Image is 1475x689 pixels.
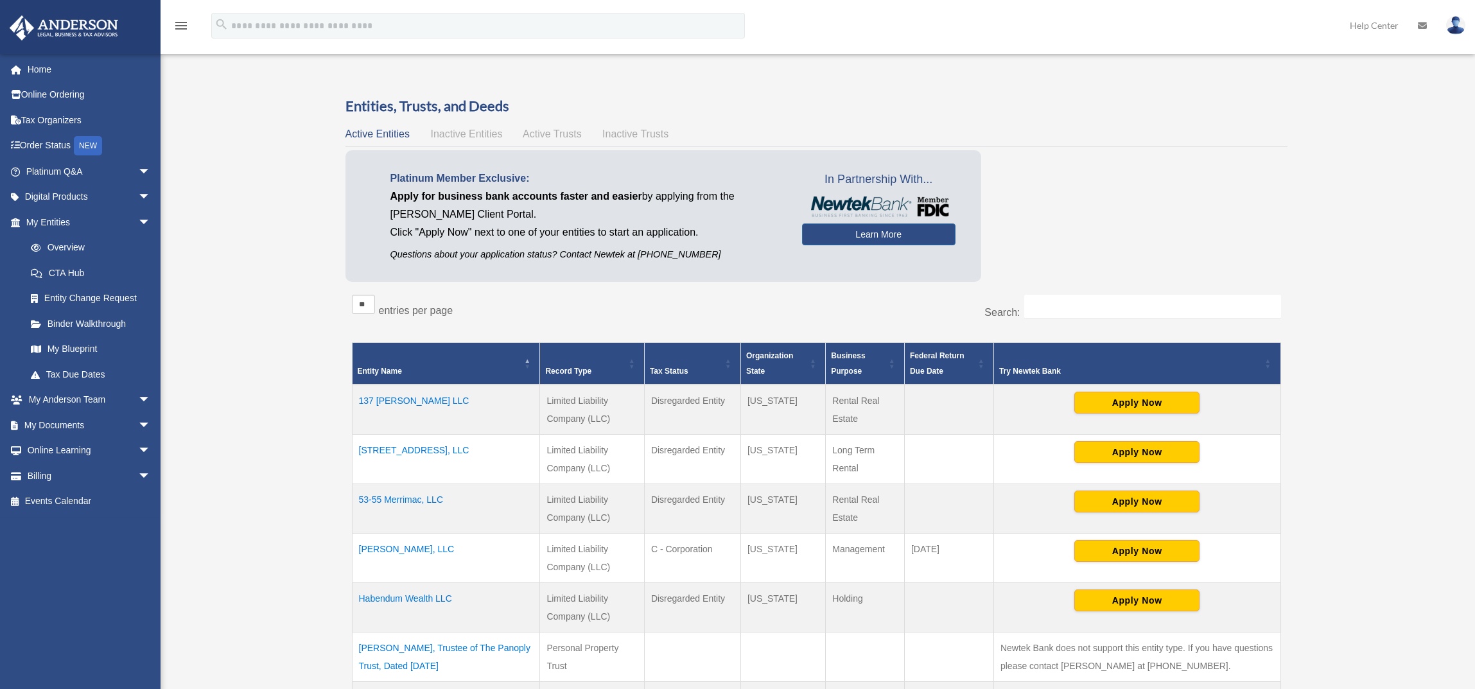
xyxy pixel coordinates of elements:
i: menu [173,18,189,33]
td: Limited Liability Company (LLC) [540,533,645,582]
span: arrow_drop_down [138,412,164,439]
a: Learn More [802,223,956,245]
th: Federal Return Due Date: Activate to sort [904,342,993,385]
button: Apply Now [1074,540,1200,562]
button: Apply Now [1074,491,1200,512]
th: Entity Name: Activate to invert sorting [352,342,540,385]
span: arrow_drop_down [138,387,164,414]
td: [US_STATE] [740,484,825,533]
td: [US_STATE] [740,434,825,484]
span: arrow_drop_down [138,463,164,489]
a: Platinum Q&Aarrow_drop_down [9,159,170,184]
td: Limited Liability Company (LLC) [540,582,645,632]
a: Binder Walkthrough [18,311,164,336]
img: User Pic [1446,16,1465,35]
span: arrow_drop_down [138,438,164,464]
a: Digital Productsarrow_drop_down [9,184,170,210]
td: Limited Liability Company (LLC) [540,434,645,484]
td: C - Corporation [644,533,740,582]
span: Active Trusts [523,128,582,139]
span: arrow_drop_down [138,184,164,211]
td: Habendum Wealth LLC [352,582,540,632]
td: [PERSON_NAME], Trustee of The Panoply Trust, Dated [DATE] [352,632,540,681]
span: Record Type [545,367,591,376]
td: [DATE] [904,533,993,582]
a: Home [9,57,170,82]
img: NewtekBankLogoSM.png [808,196,949,217]
span: Business Purpose [831,351,865,376]
span: arrow_drop_down [138,159,164,185]
td: [US_STATE] [740,533,825,582]
td: 53-55 Merrimac, LLC [352,484,540,533]
td: Newtek Bank does not support this entity type. If you have questions please contact [PERSON_NAME]... [993,632,1280,681]
a: menu [173,22,189,33]
td: Limited Liability Company (LLC) [540,484,645,533]
span: arrow_drop_down [138,209,164,236]
td: Long Term Rental [826,434,905,484]
a: My Entitiesarrow_drop_down [9,209,164,235]
a: Tax Organizers [9,107,170,133]
a: My Anderson Teamarrow_drop_down [9,387,170,413]
img: Anderson Advisors Platinum Portal [6,15,122,40]
td: [US_STATE] [740,385,825,435]
span: Apply for business bank accounts faster and easier [390,191,642,202]
span: Entity Name [358,367,402,376]
td: Personal Property Trust [540,632,645,681]
span: In Partnership With... [802,170,956,190]
span: Federal Return Due Date [910,351,964,376]
td: Disregarded Entity [644,582,740,632]
td: Rental Real Estate [826,385,905,435]
a: Entity Change Request [18,286,164,311]
td: 137 [PERSON_NAME] LLC [352,385,540,435]
span: Active Entities [345,128,410,139]
div: NEW [74,136,102,155]
a: Overview [18,235,157,261]
div: Try Newtek Bank [999,363,1261,379]
p: Platinum Member Exclusive: [390,170,783,188]
td: [STREET_ADDRESS], LLC [352,434,540,484]
a: Billingarrow_drop_down [9,463,170,489]
td: [PERSON_NAME], LLC [352,533,540,582]
span: Inactive Trusts [602,128,668,139]
i: search [214,17,229,31]
td: Limited Liability Company (LLC) [540,385,645,435]
h3: Entities, Trusts, and Deeds [345,96,1287,116]
label: Search: [984,307,1020,318]
a: CTA Hub [18,260,164,286]
a: My Blueprint [18,336,164,362]
th: Tax Status: Activate to sort [644,342,740,385]
p: by applying from the [PERSON_NAME] Client Portal. [390,188,783,223]
td: [US_STATE] [740,582,825,632]
a: Events Calendar [9,489,170,514]
td: Rental Real Estate [826,484,905,533]
p: Questions about your application status? Contact Newtek at [PHONE_NUMBER] [390,247,783,263]
a: My Documentsarrow_drop_down [9,412,170,438]
td: Disregarded Entity [644,385,740,435]
button: Apply Now [1074,392,1200,414]
button: Apply Now [1074,589,1200,611]
th: Organization State: Activate to sort [740,342,825,385]
button: Apply Now [1074,441,1200,463]
a: Order StatusNEW [9,133,170,159]
span: Inactive Entities [430,128,502,139]
span: Organization State [746,351,793,376]
a: Online Ordering [9,82,170,108]
a: Online Learningarrow_drop_down [9,438,170,464]
th: Try Newtek Bank : Activate to sort [993,342,1280,385]
a: Tax Due Dates [18,362,164,387]
th: Business Purpose: Activate to sort [826,342,905,385]
p: Click "Apply Now" next to one of your entities to start an application. [390,223,783,241]
td: Management [826,533,905,582]
td: Disregarded Entity [644,434,740,484]
span: Tax Status [650,367,688,376]
td: Holding [826,582,905,632]
td: Disregarded Entity [644,484,740,533]
label: entries per page [379,305,453,316]
th: Record Type: Activate to sort [540,342,645,385]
